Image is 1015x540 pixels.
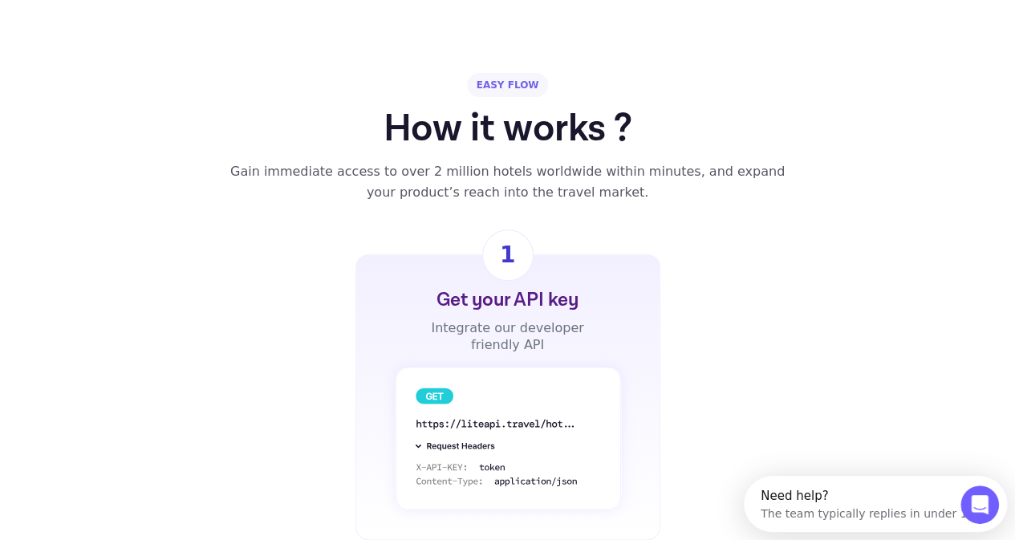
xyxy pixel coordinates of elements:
[6,6,278,51] div: Open Intercom Messenger
[421,319,594,353] div: Integrate our developer friendly API
[384,110,632,148] h1: How it works ?
[220,161,796,203] div: Gain immediate access to over 2 million hotels worldwide within minutes, and expand your product’...
[500,238,515,272] div: 1
[467,73,549,97] div: EASY FLOW
[436,287,579,313] div: Get your API key
[960,485,999,524] iframe: Intercom live chat
[17,26,230,43] div: The team typically replies in under 1h
[17,14,230,26] div: Need help?
[744,476,1007,532] iframe: Intercom live chat discovery launcher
